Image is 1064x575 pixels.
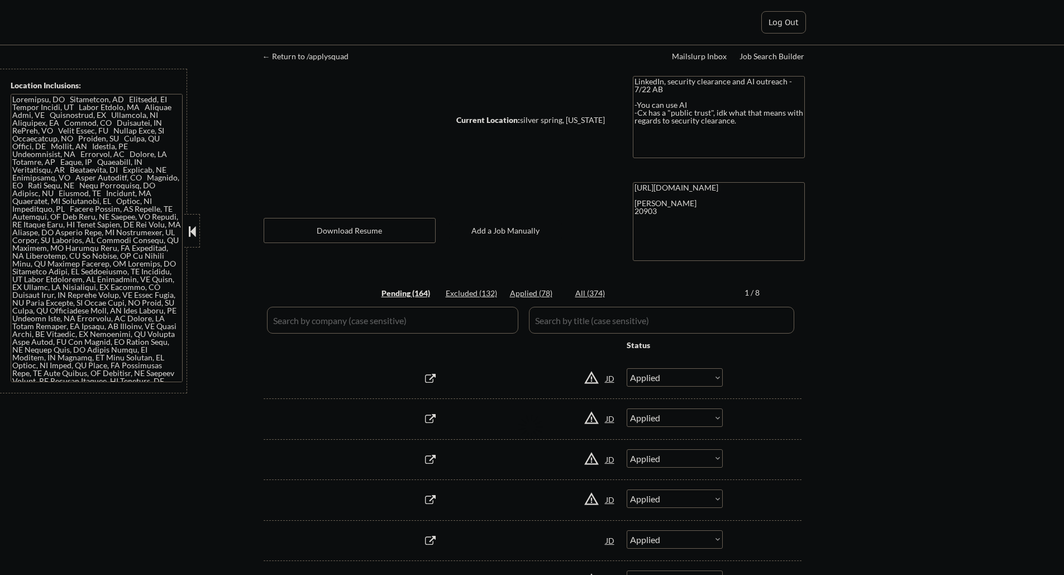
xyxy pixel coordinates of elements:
[627,335,723,355] div: Status
[263,53,359,60] div: ← Return to /applysquad
[510,288,566,299] div: Applied (78)
[446,288,502,299] div: Excluded (132)
[584,491,599,507] button: warning_amber
[605,408,616,429] div: JD
[584,370,599,386] button: warning_amber
[381,288,437,299] div: Pending (164)
[11,80,183,91] div: Location Inclusions:
[739,53,805,60] div: Job Search Builder
[529,307,794,334] input: Search by title (case sensitive)
[761,11,806,34] button: Log Out
[584,451,599,467] button: warning_amber
[739,52,805,63] a: Job Search Builder
[456,115,614,126] div: silver spring, [US_STATE]
[605,490,616,510] div: JD
[263,52,359,63] a: ← Return to /applysquad
[456,115,520,125] strong: Current Location:
[575,288,631,299] div: All (374)
[672,52,728,63] a: Mailslurp Inbox
[605,368,616,388] div: JD
[584,410,599,426] button: warning_amber
[745,287,770,298] div: 1 / 8
[264,218,436,243] button: Download Resume
[449,220,562,241] button: Add a Job Manually
[267,307,518,334] input: Search by company (case sensitive)
[605,530,616,550] div: JD
[672,53,728,60] div: Mailslurp Inbox
[605,449,616,469] div: JD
